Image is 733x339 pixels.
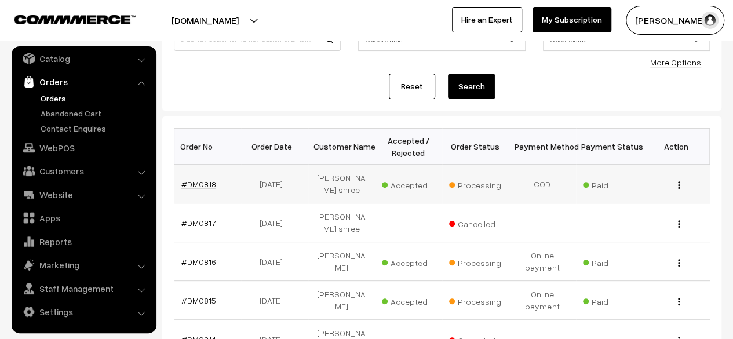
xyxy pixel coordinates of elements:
a: Contact Enquires [38,122,152,134]
a: Staff Management [14,278,152,299]
th: Order Date [241,129,308,165]
img: Menu [678,259,680,267]
span: Paid [583,176,641,191]
a: Website [14,184,152,205]
th: Payment Method [509,129,576,165]
a: #DM0817 [181,218,216,228]
a: #DM0818 [181,179,216,189]
a: Reports [14,231,152,252]
td: [PERSON_NAME] [308,242,375,281]
span: Accepted [382,176,440,191]
a: #DM0816 [181,257,216,267]
td: Online payment [509,242,576,281]
a: Hire an Expert [452,7,522,32]
a: COMMMERCE [14,12,116,25]
span: Paid [583,293,641,308]
img: Menu [678,298,680,305]
img: Menu [678,181,680,189]
td: [PERSON_NAME] [308,281,375,320]
td: [PERSON_NAME] shree [308,165,375,203]
img: user [701,12,719,29]
a: Settings [14,301,152,322]
td: COD [509,165,576,203]
a: Reset [389,74,435,99]
img: COMMMERCE [14,15,136,24]
span: Accepted [382,293,440,308]
a: Orders [38,92,152,104]
a: WebPOS [14,137,152,158]
th: Order No [174,129,242,165]
th: Payment Status [576,129,643,165]
img: Menu [678,220,680,228]
a: Abandoned Cart [38,107,152,119]
td: - [576,203,643,242]
span: Processing [449,293,507,308]
a: My Subscription [533,7,611,32]
button: Search [448,74,495,99]
span: Processing [449,254,507,269]
td: [PERSON_NAME] shree [308,203,375,242]
a: More Options [650,57,701,67]
button: [DOMAIN_NAME] [131,6,279,35]
a: Apps [14,207,152,228]
th: Customer Name [308,129,375,165]
td: [DATE] [241,281,308,320]
span: Accepted [382,254,440,269]
span: Paid [583,254,641,269]
button: [PERSON_NAME] [626,6,724,35]
a: Orders [14,71,152,92]
span: Processing [449,176,507,191]
a: Customers [14,161,152,181]
span: Cancelled [449,215,507,230]
a: Marketing [14,254,152,275]
th: Order Status [442,129,509,165]
td: [DATE] [241,165,308,203]
td: - [375,203,442,242]
a: Catalog [14,48,152,69]
td: [DATE] [241,203,308,242]
td: Online payment [509,281,576,320]
th: Accepted / Rejected [375,129,442,165]
th: Action [643,129,710,165]
td: [DATE] [241,242,308,281]
a: #DM0815 [181,296,216,305]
